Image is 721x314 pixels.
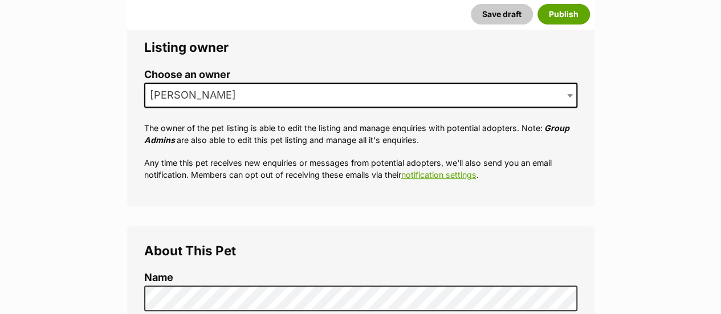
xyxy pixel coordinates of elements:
[144,83,577,108] span: Elisha Wadick
[471,4,533,25] button: Save draft
[144,272,577,284] label: Name
[144,157,577,181] p: Any time this pet receives new enquiries or messages from potential adopters, we'll also send you...
[401,170,476,180] a: notification settings
[144,123,569,145] em: Group Admins
[537,4,590,25] button: Publish
[144,39,229,55] span: Listing owner
[144,69,577,81] label: Choose an owner
[144,122,577,146] p: The owner of the pet listing is able to edit the listing and manage enquiries with potential adop...
[144,243,236,258] span: About This Pet
[145,87,247,103] span: Elisha Wadick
